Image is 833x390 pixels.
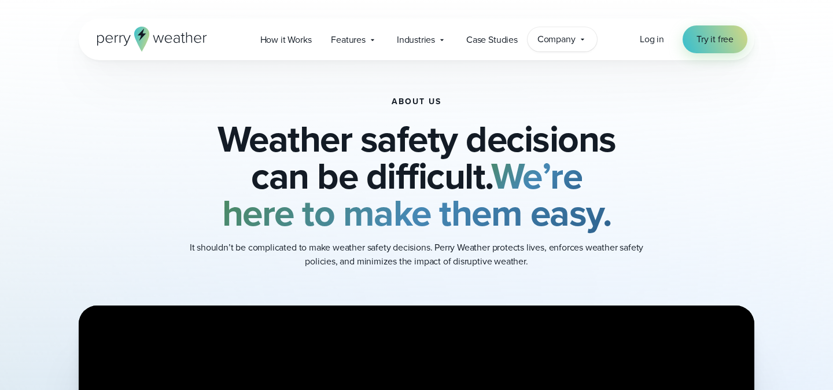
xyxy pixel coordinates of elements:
a: How it Works [250,28,322,51]
a: Log in [640,32,664,46]
a: Try it free [683,25,747,53]
span: Case Studies [466,33,518,47]
span: Company [537,32,576,46]
p: It shouldn’t be complicated to make weather safety decisions. Perry Weather protects lives, enfor... [185,241,648,268]
h1: About Us [392,97,441,106]
span: Industries [397,33,435,47]
span: How it Works [260,33,312,47]
a: Case Studies [456,28,528,51]
span: Features [331,33,366,47]
strong: We’re here to make them easy. [222,149,611,240]
span: Try it free [696,32,734,46]
h2: Weather safety decisions can be difficult. [137,120,696,231]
